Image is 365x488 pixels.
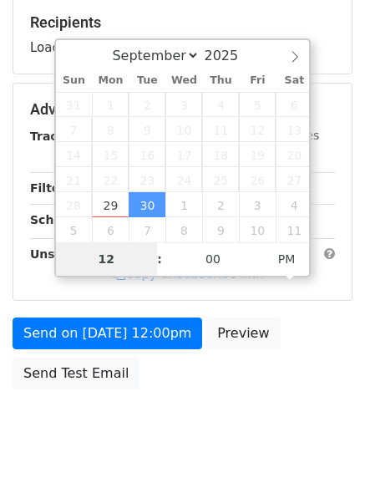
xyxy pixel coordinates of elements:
input: Year [200,48,260,64]
span: October 1, 2025 [165,192,202,217]
span: Tue [129,75,165,86]
span: September 28, 2025 [56,192,93,217]
span: September 26, 2025 [239,167,276,192]
span: September 27, 2025 [276,167,312,192]
span: October 7, 2025 [129,217,165,242]
span: October 10, 2025 [239,217,276,242]
span: Thu [202,75,239,86]
span: September 14, 2025 [56,142,93,167]
span: September 23, 2025 [129,167,165,192]
iframe: Chat Widget [281,408,365,488]
span: September 2, 2025 [129,92,165,117]
span: September 6, 2025 [276,92,312,117]
a: Copy unsubscribe link [113,267,263,282]
span: September 22, 2025 [92,167,129,192]
span: September 4, 2025 [202,92,239,117]
span: September 10, 2025 [165,117,202,142]
strong: Tracking [30,130,86,143]
span: October 3, 2025 [239,192,276,217]
span: Mon [92,75,129,86]
span: October 6, 2025 [92,217,129,242]
a: Preview [206,318,280,349]
span: October 2, 2025 [202,192,239,217]
span: September 9, 2025 [129,117,165,142]
input: Minute [162,242,264,276]
span: September 18, 2025 [202,142,239,167]
span: September 29, 2025 [92,192,129,217]
span: September 25, 2025 [202,167,239,192]
span: September 13, 2025 [276,117,312,142]
span: September 20, 2025 [276,142,312,167]
h5: Recipients [30,13,335,32]
a: Send on [DATE] 12:00pm [13,318,202,349]
span: September 8, 2025 [92,117,129,142]
strong: Unsubscribe [30,247,112,261]
span: September 19, 2025 [239,142,276,167]
span: September 24, 2025 [165,167,202,192]
div: Loading... [30,13,335,57]
strong: Filters [30,181,73,195]
a: Send Test Email [13,358,139,389]
span: September 11, 2025 [202,117,239,142]
input: Hour [56,242,158,276]
span: October 4, 2025 [276,192,312,217]
span: Sat [276,75,312,86]
span: October 11, 2025 [276,217,312,242]
strong: Schedule [30,213,90,226]
span: September 30, 2025 [129,192,165,217]
span: September 17, 2025 [165,142,202,167]
span: August 31, 2025 [56,92,93,117]
span: September 16, 2025 [129,142,165,167]
span: Click to toggle [264,242,310,276]
span: Wed [165,75,202,86]
span: September 15, 2025 [92,142,129,167]
span: September 7, 2025 [56,117,93,142]
span: October 9, 2025 [202,217,239,242]
span: September 3, 2025 [165,92,202,117]
span: : [157,242,162,276]
span: September 1, 2025 [92,92,129,117]
span: Fri [239,75,276,86]
span: September 21, 2025 [56,167,93,192]
h5: Advanced [30,100,335,119]
span: Sun [56,75,93,86]
span: October 8, 2025 [165,217,202,242]
span: September 12, 2025 [239,117,276,142]
span: October 5, 2025 [56,217,93,242]
span: September 5, 2025 [239,92,276,117]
